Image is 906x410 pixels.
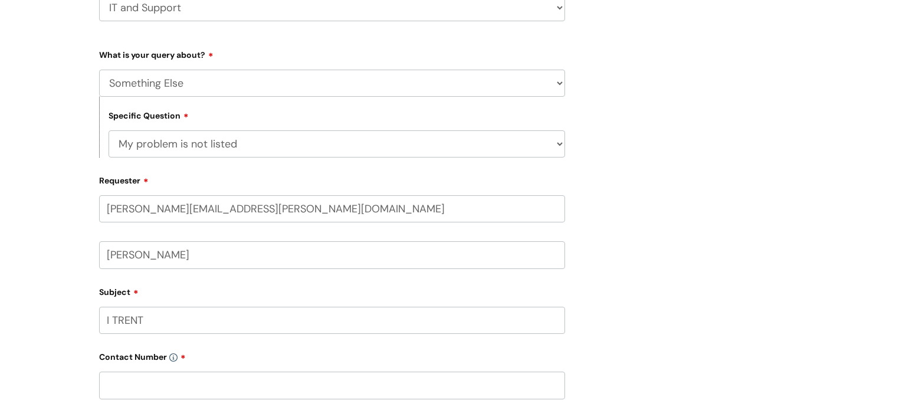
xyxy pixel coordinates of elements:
label: Contact Number [99,348,565,362]
img: info-icon.svg [169,353,178,362]
label: What is your query about? [99,46,565,60]
input: Your Name [99,241,565,268]
label: Specific Question [109,109,189,121]
input: Email [99,195,565,222]
label: Subject [99,283,565,297]
label: Requester [99,172,565,186]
